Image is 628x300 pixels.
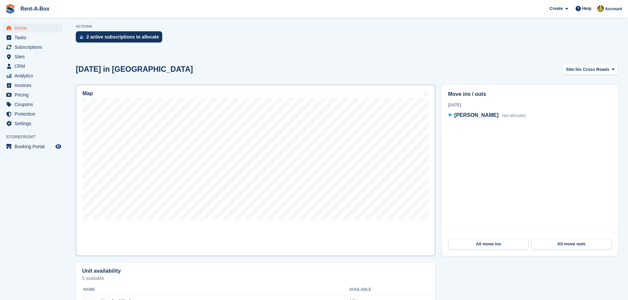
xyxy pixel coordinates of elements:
[566,66,575,73] span: Site:
[82,91,93,96] h2: Map
[3,90,62,99] a: menu
[15,42,54,52] span: Subscriptions
[3,52,62,61] a: menu
[448,239,528,249] a: All move ins
[3,119,62,128] a: menu
[76,65,193,74] h2: [DATE] in [GEOGRAPHIC_DATA]
[531,239,611,249] a: All move outs
[582,5,591,12] span: Help
[15,71,54,80] span: Analytics
[3,62,62,71] a: menu
[448,102,612,108] div: [DATE]
[18,3,52,14] a: Rent-A-Box
[82,285,349,295] th: Name
[82,268,121,274] h2: Unit availability
[5,4,15,14] img: stora-icon-8386f47178a22dfd0bd8f6a31ec36ba5ce8667c1dd55bd0f319d3a0aa187defe.svg
[15,81,54,90] span: Invoices
[54,143,62,150] a: Preview store
[3,33,62,42] a: menu
[448,90,612,98] h2: Move ins / outs
[448,111,525,120] a: [PERSON_NAME] Not allocated
[3,109,62,119] a: menu
[15,90,54,99] span: Pricing
[76,31,165,46] a: 2 active subscriptions to allocate
[3,81,62,90] a: menu
[15,100,54,109] span: Coupons
[15,23,54,33] span: Home
[15,62,54,71] span: CRM
[575,66,609,73] span: Six Cross Roads
[3,100,62,109] a: menu
[82,276,429,281] p: 5 available
[76,85,435,256] a: Map
[597,5,604,12] img: Mairead Collins
[3,142,62,151] a: menu
[3,23,62,33] a: menu
[15,52,54,61] span: Sites
[3,42,62,52] a: menu
[86,34,159,40] div: 2 active subscriptions to allocate
[15,119,54,128] span: Settings
[15,142,54,151] span: Booking Portal
[15,109,54,119] span: Protection
[349,285,398,295] th: Available
[605,6,622,12] span: Account
[6,134,66,140] span: Storefront
[562,64,618,75] button: Site: Six Cross Roads
[15,33,54,42] span: Tasks
[80,35,83,39] img: active_subscription_to_allocate_icon-d502201f5373d7db506a760aba3b589e785aa758c864c3986d89f69b8ff3...
[3,71,62,80] a: menu
[550,5,563,12] span: Create
[454,112,498,118] span: [PERSON_NAME]
[76,24,618,29] p: ACTIONS
[502,113,525,118] span: Not allocated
